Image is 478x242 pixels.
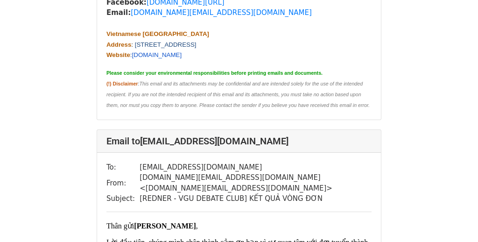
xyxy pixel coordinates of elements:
[431,197,478,242] iframe: Chat Widget
[132,51,182,58] a: [DOMAIN_NAME]
[140,193,372,204] td: [REDNER - VGU DEBATE CLUB] KẾT QUẢ VÒNG ĐƠN
[106,193,140,204] td: Subject:
[130,51,132,58] span: :
[106,41,131,48] b: Address
[135,41,197,48] span: [STREET_ADDRESS]
[106,135,372,147] h4: Email to [EMAIL_ADDRESS][DOMAIN_NAME]
[140,162,372,173] td: [EMAIL_ADDRESS][DOMAIN_NAME]
[131,41,133,48] font: :
[106,30,209,37] b: Vietnamese [GEOGRAPHIC_DATA]
[134,222,196,230] b: [PERSON_NAME]
[106,81,370,108] span: This email and its attachments may be confidential and are intended solely for the use of the int...
[106,81,138,86] span: (!) Disclaimer
[106,221,372,230] p: Thân gửi ,
[106,162,140,173] td: To:
[106,172,140,193] td: From:
[106,70,323,76] span: Please consider your environmental responsibilities before printing emails and documents.
[140,172,372,193] td: [DOMAIN_NAME][EMAIL_ADDRESS][DOMAIN_NAME] < [DOMAIN_NAME][EMAIL_ADDRESS][DOMAIN_NAME] >
[131,8,312,17] a: [DOMAIN_NAME][EMAIL_ADDRESS][DOMAIN_NAME]
[106,51,130,58] b: Website
[138,81,140,86] span: :
[106,8,131,17] b: Email:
